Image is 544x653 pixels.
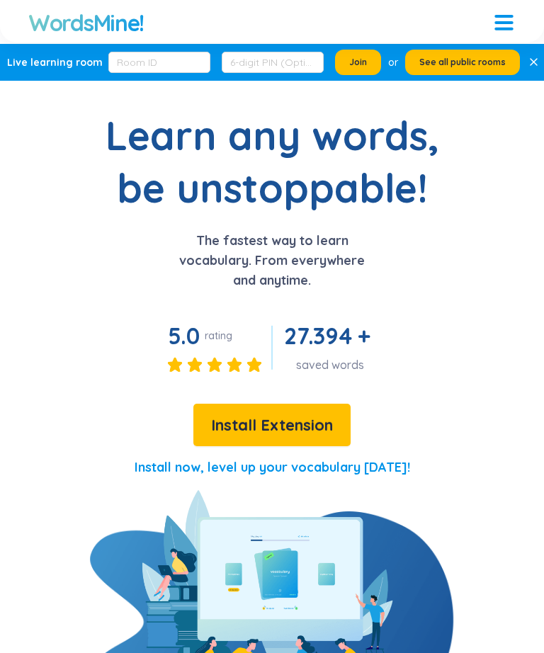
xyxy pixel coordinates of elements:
div: or [388,55,398,70]
input: 6-digit PIN (Optional) [222,52,324,73]
span: 27.394 + [284,322,370,350]
a: Install Extension [193,419,351,433]
h1: Learn any words, be unstoppable! [95,109,449,214]
span: 5.0 [168,322,199,350]
div: saved words [284,357,375,373]
button: See all public rooms [405,50,520,75]
div: Live learning room [7,55,103,69]
span: Install Extension [211,413,333,438]
p: The fastest way to learn vocabulary. From everywhere and anytime. [169,231,375,290]
span: Join [349,57,367,68]
a: WordsMine! [28,8,144,37]
input: Room ID [108,52,210,73]
span: See all public rooms [419,57,506,68]
button: Join [335,50,381,75]
p: Install now, level up your vocabulary [DATE]! [135,458,410,477]
button: Install Extension [193,404,351,446]
div: rating [205,329,232,343]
